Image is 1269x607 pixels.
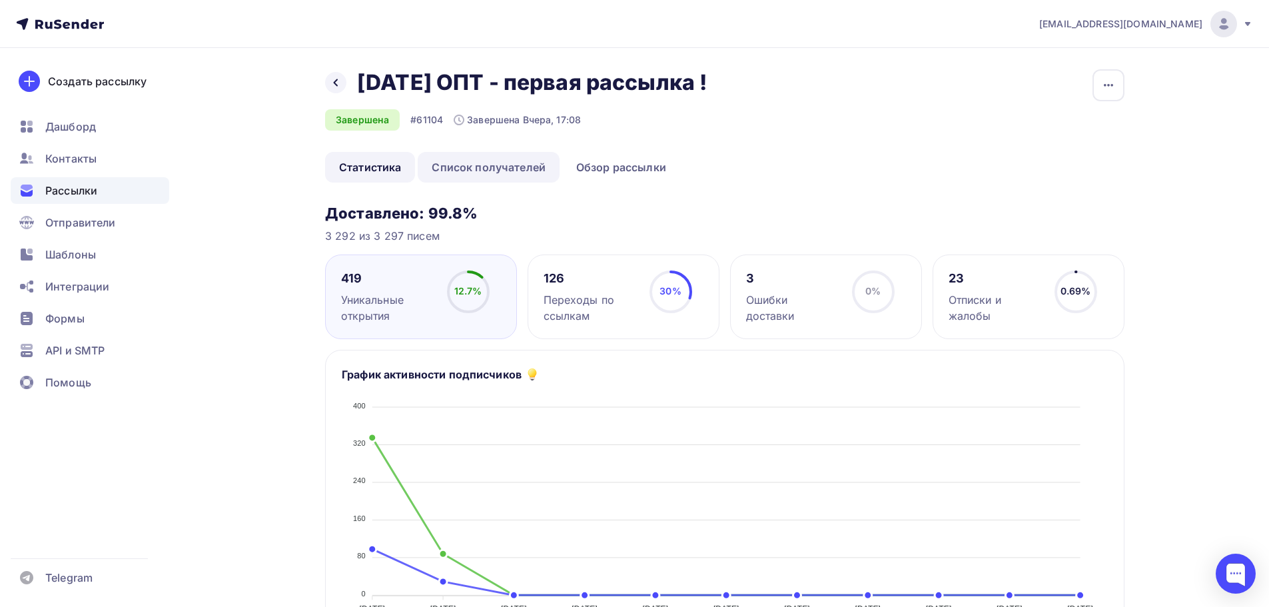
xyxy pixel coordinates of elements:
[544,292,637,324] div: Переходы по ссылкам
[45,310,85,326] span: Формы
[949,292,1043,324] div: Отписки и жалобы
[362,590,366,598] tspan: 0
[562,152,680,183] a: Обзор рассылки
[746,271,840,287] div: 3
[1060,285,1091,297] span: 0.69%
[325,152,415,183] a: Статистика
[357,552,366,560] tspan: 80
[659,285,681,297] span: 30%
[353,439,366,447] tspan: 320
[45,279,109,295] span: Интеграции
[341,292,435,324] div: Уникальные открытия
[342,366,522,382] h5: График активности подписчиков
[746,292,840,324] div: Ошибки доставки
[357,69,707,96] h2: [DATE] ОПТ - первая рассылка !
[11,113,169,140] a: Дашборд
[1039,17,1202,31] span: [EMAIL_ADDRESS][DOMAIN_NAME]
[325,228,1124,244] div: 3 292 из 3 297 писем
[454,113,581,127] div: Завершена Вчера, 17:08
[45,119,96,135] span: Дашборд
[341,271,435,287] div: 419
[11,177,169,204] a: Рассылки
[45,570,93,586] span: Telegram
[11,209,169,236] a: Отправители
[353,476,366,484] tspan: 240
[45,342,105,358] span: API и SMTP
[454,285,482,297] span: 12.7%
[353,514,366,522] tspan: 160
[45,151,97,167] span: Контакты
[48,73,147,89] div: Создать рассылку
[353,402,366,410] tspan: 400
[11,305,169,332] a: Формы
[11,145,169,172] a: Контакты
[45,374,91,390] span: Помощь
[418,152,560,183] a: Список получателей
[544,271,637,287] div: 126
[45,247,96,263] span: Шаблоны
[45,183,97,199] span: Рассылки
[410,113,443,127] div: #61104
[325,204,1124,223] h3: Доставлено: 99.8%
[949,271,1043,287] div: 23
[1039,11,1253,37] a: [EMAIL_ADDRESS][DOMAIN_NAME]
[11,241,169,268] a: Шаблоны
[865,285,881,297] span: 0%
[325,109,400,131] div: Завершена
[45,215,116,231] span: Отправители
